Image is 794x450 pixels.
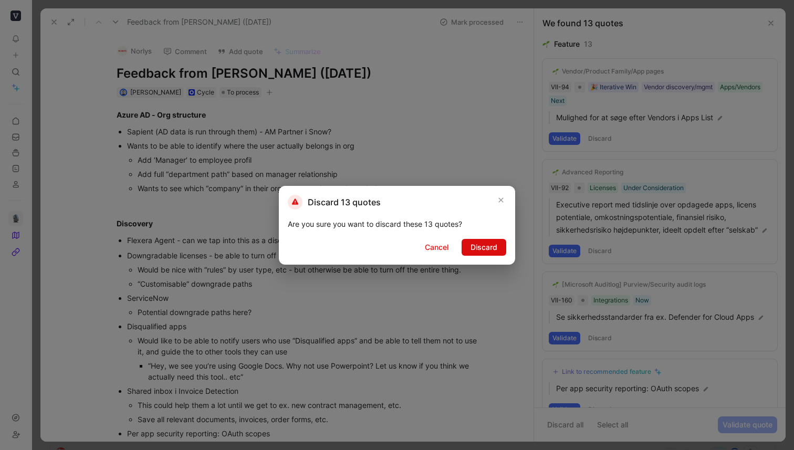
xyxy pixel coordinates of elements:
div: Are you sure you want to discard these 13 quotes? [288,218,506,231]
span: Discard [471,241,497,254]
button: Discard [462,239,506,256]
h2: Discard 13 quotes [288,195,381,210]
button: Cancel [416,239,457,256]
span: Cancel [425,241,448,254]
